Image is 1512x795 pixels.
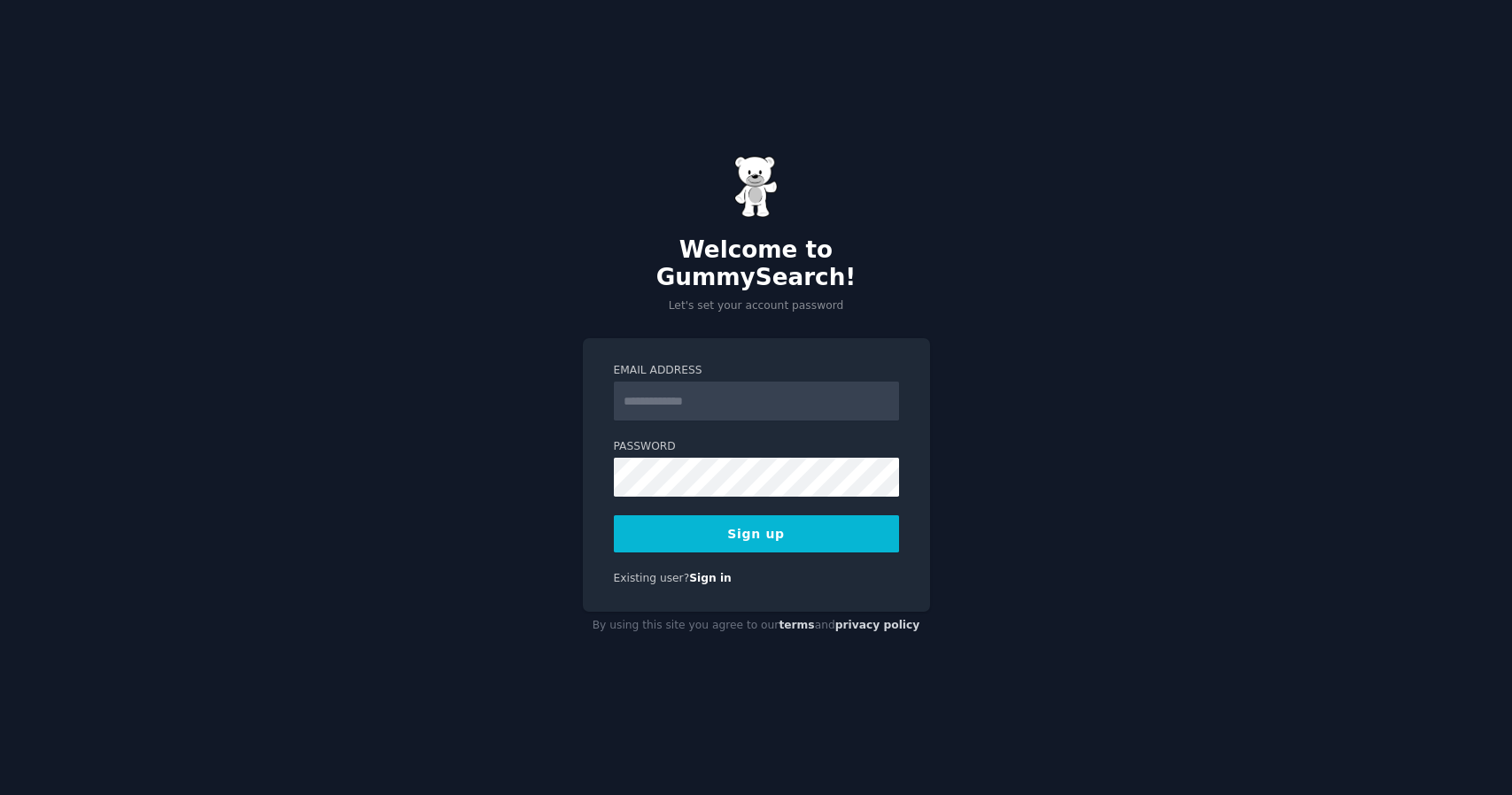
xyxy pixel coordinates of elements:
[583,612,930,640] div: By using this site you agree to our and
[583,298,930,314] p: Let's set your account password
[614,572,690,584] span: Existing user?
[689,572,732,584] a: Sign in
[734,156,779,218] img: Gummy Bear
[614,515,899,552] button: Sign up
[614,439,899,455] label: Password
[583,236,930,292] h2: Welcome to GummySearch!
[835,619,920,631] a: privacy policy
[614,363,899,379] label: Email Address
[779,619,814,631] a: terms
